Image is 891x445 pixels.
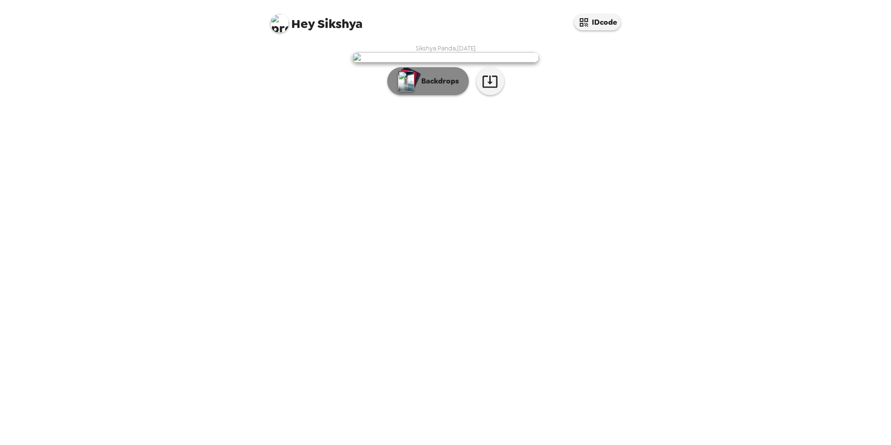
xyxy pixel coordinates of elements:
[352,52,539,63] img: user
[417,76,459,87] p: Backdrops
[387,67,469,95] button: Backdrops
[416,44,476,52] span: Sikshya Panda , [DATE]
[574,14,621,30] button: IDcode
[291,15,315,32] span: Hey
[270,9,363,30] span: Sikshya
[270,14,289,33] img: profile pic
